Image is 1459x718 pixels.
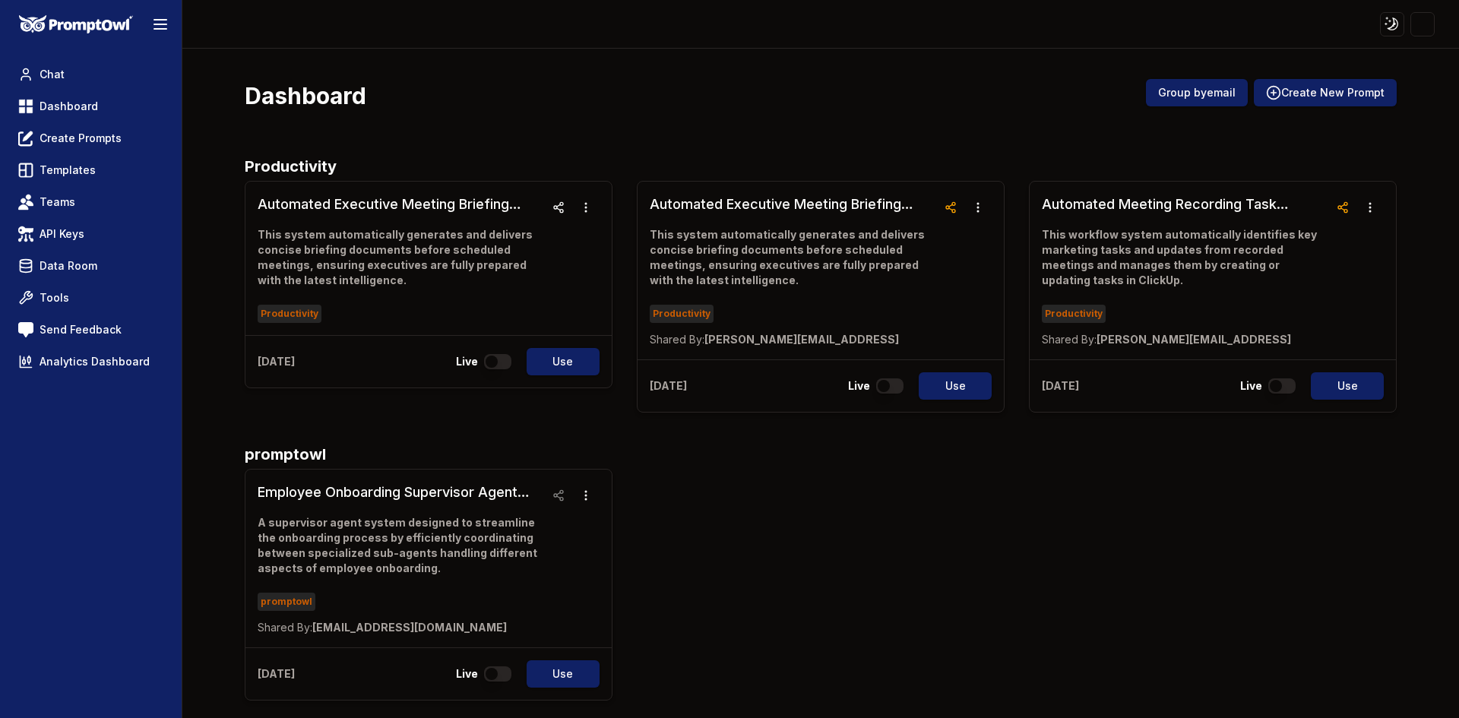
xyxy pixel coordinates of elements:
[12,284,169,312] a: Tools
[258,666,295,682] p: [DATE]
[245,155,1397,178] h2: Productivity
[919,372,992,400] button: Use
[40,67,65,82] span: Chat
[258,620,545,635] p: [EMAIL_ADDRESS][DOMAIN_NAME]
[12,125,169,152] a: Create Prompts
[40,226,84,242] span: API Keys
[1302,372,1384,400] a: Use
[1042,227,1329,288] p: This workflow system automatically identifies key marketing tasks and updates from recorded meeti...
[12,61,169,88] a: Chat
[650,305,714,323] span: Productivity
[650,194,937,347] a: Automated Executive Meeting Briefing SystemThis system automatically generates and delivers conci...
[258,482,545,503] h3: Employee Onboarding Supervisor Agent System
[650,378,687,394] p: [DATE]
[1042,305,1106,323] span: Productivity
[245,443,1397,466] h2: promptowl
[1254,79,1397,106] button: Create New Prompt
[910,372,992,400] a: Use
[18,322,33,337] img: feedback
[1042,378,1079,394] p: [DATE]
[258,305,321,323] span: Productivity
[258,354,295,369] p: [DATE]
[40,290,69,305] span: Tools
[527,660,600,688] button: Use
[1042,332,1329,347] p: [PERSON_NAME][EMAIL_ADDRESS]
[12,220,169,248] a: API Keys
[40,322,122,337] span: Send Feedback
[19,15,133,34] img: PromptOwl
[258,621,312,634] span: Shared By:
[40,131,122,146] span: Create Prompts
[456,666,478,682] p: Live
[258,194,545,323] a: Automated Executive Meeting Briefing System (1)This system automatically generates and delivers c...
[456,354,478,369] p: Live
[1042,194,1329,215] h3: Automated Meeting Recording Task Integration System
[517,348,600,375] a: Use
[12,157,169,184] a: Templates
[40,99,98,114] span: Dashboard
[258,593,315,611] span: promptowl
[12,188,169,216] a: Teams
[12,348,169,375] a: Analytics Dashboard
[258,482,545,635] a: Employee Onboarding Supervisor Agent SystemA supervisor agent system designed to streamline the o...
[40,354,150,369] span: Analytics Dashboard
[527,348,600,375] button: Use
[517,660,600,688] a: Use
[650,227,937,288] p: This system automatically generates and delivers concise briefing documents before scheduled meet...
[40,195,75,210] span: Teams
[650,332,937,347] p: [PERSON_NAME][EMAIL_ADDRESS]
[1042,333,1097,346] span: Shared By:
[12,93,169,120] a: Dashboard
[40,258,97,274] span: Data Room
[1240,378,1262,394] p: Live
[1042,194,1329,347] a: Automated Meeting Recording Task Integration SystemThis workflow system automatically identifies ...
[258,227,545,288] p: This system automatically generates and delivers concise briefing documents before scheduled meet...
[650,194,937,215] h3: Automated Executive Meeting Briefing System
[1311,372,1384,400] button: Use
[12,252,169,280] a: Data Room
[40,163,96,178] span: Templates
[1146,79,1248,106] button: Group byemail
[245,82,366,109] h3: Dashboard
[12,316,169,343] a: Send Feedback
[258,194,545,215] h3: Automated Executive Meeting Briefing System (1)
[848,378,870,394] p: Live
[650,333,704,346] span: Shared By:
[258,515,545,576] p: A supervisor agent system designed to streamline the onboarding process by efficiently coordinati...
